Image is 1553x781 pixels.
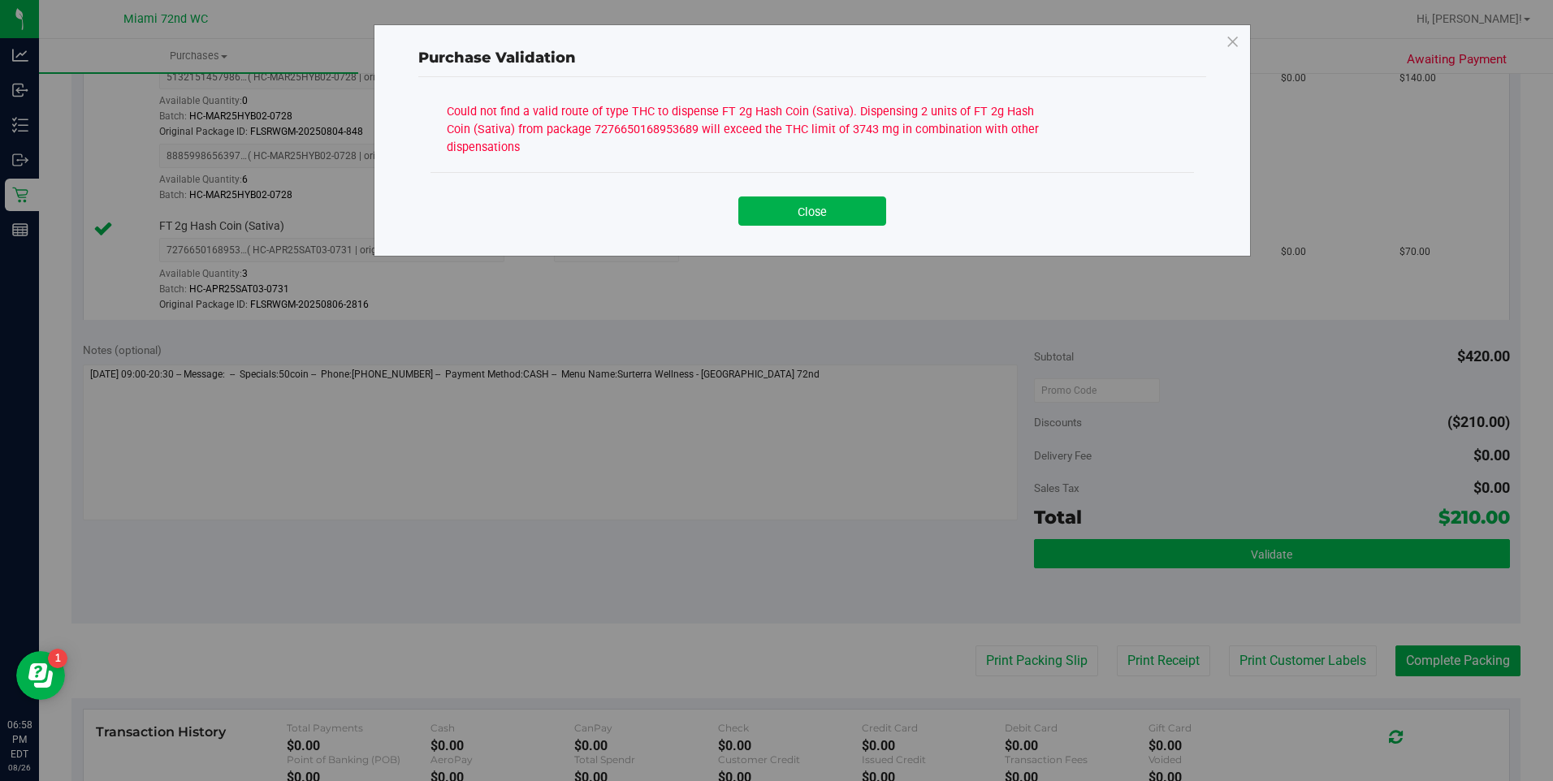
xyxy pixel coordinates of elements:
[16,651,65,700] iframe: Resource center
[48,649,67,668] iframe: Resource center unread badge
[447,99,1056,156] div: Could not find a valid route of type THC to dispense FT 2g Hash Coin (Sativa). Dispensing 2 units...
[418,49,576,67] span: Purchase Validation
[738,196,886,226] button: Close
